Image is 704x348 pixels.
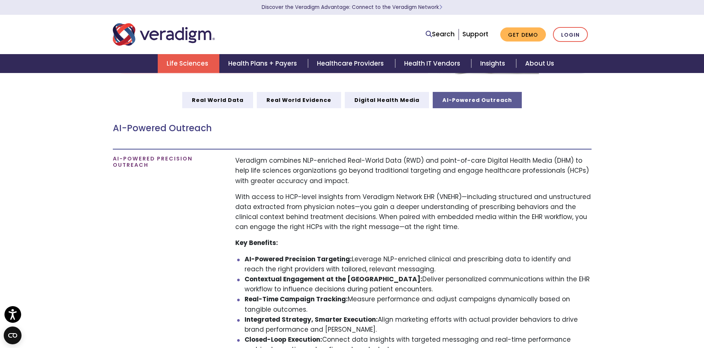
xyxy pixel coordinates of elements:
[113,123,592,134] h3: AI-Powered Outreach
[262,4,442,11] a: Discover the Veradigm Advantage: Connect to the Veradigm NetworkLearn More
[471,54,516,73] a: Insights
[245,315,592,335] li: Align marketing efforts with actual provider behaviors to drive brand performance and [PERSON_NAME].
[308,54,395,73] a: Healthcare Providers
[219,54,308,73] a: Health Plans + Payers
[462,30,488,39] a: Support
[4,327,22,344] button: Open CMP widget
[439,4,442,11] span: Learn More
[245,275,422,284] strong: Contextual Engagement at the [GEOGRAPHIC_DATA]:
[257,92,341,108] a: Real World Evidence
[426,29,455,39] a: Search
[245,295,348,304] strong: Real-Time Campaign Tracking:
[158,54,219,73] a: Life Sciences
[182,92,253,108] a: Real World Data
[245,294,592,314] li: Measure performance and adjust campaigns dynamically based on tangible outcomes.
[245,335,322,344] strong: Closed-Loop Execution:
[245,315,378,324] strong: Integrated Strategy, Smarter Execution:
[245,274,592,294] li: Deliver personalized communications within the EHR workflow to influence decisions during patient...
[553,27,588,42] a: Login
[433,92,522,108] a: AI-Powered Outreach
[113,156,224,169] h4: AI-Powered Precision Outreach
[516,54,563,73] a: About Us
[245,254,592,274] li: Leverage NLP-enriched clinical and prescribing data to identify and reach the right providers wit...
[235,192,592,232] p: With access to HCP-level insights from Veradigm Network EHR (VNEHR)—including structured and unst...
[245,255,352,264] strong: AI-Powered Precision Targeting:
[235,238,278,247] strong: Key Benefits:
[235,156,592,186] p: Veradigm combines NLP-enriched Real-World Data (RWD) and point-of-care Digital Health Media (DHM)...
[395,54,471,73] a: Health IT Vendors
[113,22,215,47] img: Veradigm logo
[500,27,546,42] a: Get Demo
[345,92,429,108] a: Digital Health Media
